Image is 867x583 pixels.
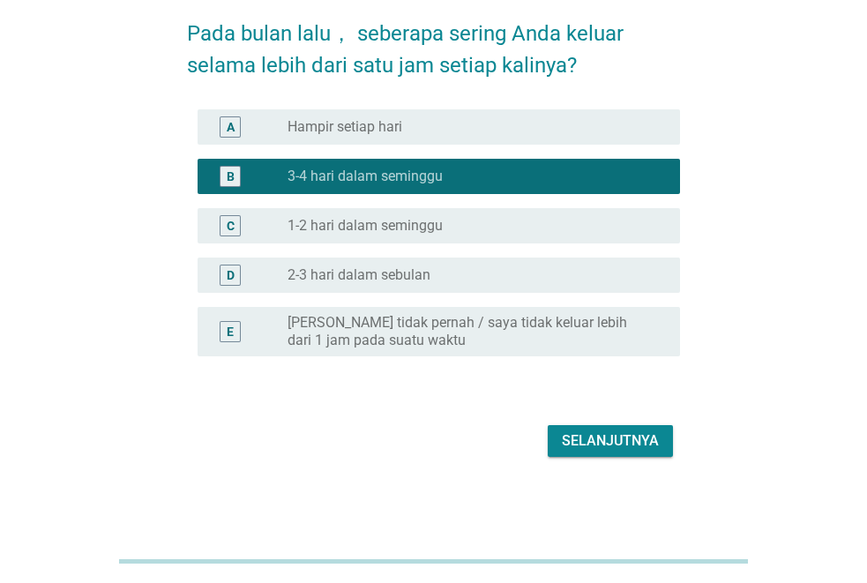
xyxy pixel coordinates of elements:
label: [PERSON_NAME] tidak pernah / saya tidak keluar lebih dari 1 jam pada suatu waktu [288,314,652,349]
div: B [227,167,235,185]
div: Selanjutnya [562,430,659,452]
label: 2-3 hari dalam sebulan [288,266,430,284]
div: E [227,322,234,340]
div: C [227,216,235,235]
label: 3-4 hari dalam seminggu [288,168,443,185]
div: A [227,117,235,136]
label: Hampir setiap hari [288,118,402,136]
div: D [227,265,235,284]
button: Selanjutnya [548,425,673,457]
label: 1-2 hari dalam seminggu [288,217,443,235]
